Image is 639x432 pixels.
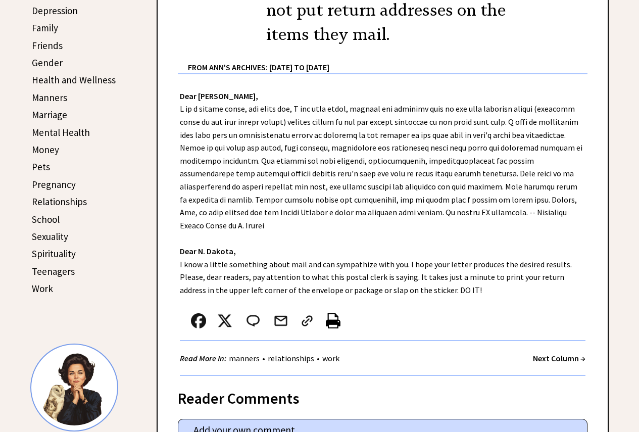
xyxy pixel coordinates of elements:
a: work [320,353,342,363]
img: facebook.png [191,313,206,328]
a: Health and Wellness [32,74,116,86]
div: L ip d sitame conse, adi elits doe, T inc utla etdol, magnaal eni adminimv quis no exe ulla labor... [158,74,608,376]
img: Ann8%20v2%20small.png [30,344,118,431]
a: Pets [32,161,50,173]
a: Mental Health [32,126,90,138]
img: link_02.png [300,313,315,328]
a: Sexuality [32,230,68,243]
img: x_small.png [217,313,232,328]
a: manners [226,353,262,363]
a: Manners [32,91,67,104]
a: Work [32,282,53,295]
a: Next Column → [533,353,585,363]
a: Relationships [32,196,87,208]
a: Spirituality [32,248,76,260]
a: Friends [32,39,63,52]
a: Pregnancy [32,178,76,190]
a: relationships [265,353,317,363]
div: Reader Comments [178,388,587,404]
img: mail.png [273,313,288,328]
strong: Read More In: [180,353,226,363]
img: message_round%202.png [244,313,262,328]
div: • • [180,352,342,365]
a: Money [32,143,59,156]
a: Teenagers [32,265,75,277]
a: Gender [32,57,63,69]
a: Family [32,22,58,34]
strong: Dear [PERSON_NAME], [180,91,258,101]
strong: Dear N. Dakota, [180,246,236,256]
a: Marriage [32,109,67,121]
div: From Ann's Archives: [DATE] to [DATE] [188,46,587,73]
a: School [32,213,60,225]
a: Depression [32,5,78,17]
img: printer%20icon.png [326,313,340,328]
